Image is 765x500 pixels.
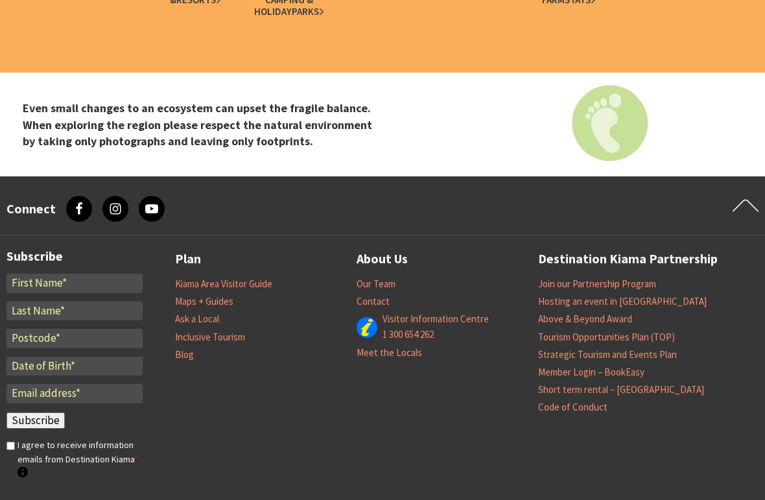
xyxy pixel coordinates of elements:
strong: Even small changes to an ecosystem can upset the fragile balance. When exploring the region pleas... [23,101,372,149]
a: Visitor Information Centre [383,313,489,326]
a: Short term rental – [GEOGRAPHIC_DATA] Code of Conduct [538,383,704,414]
input: Date of Birth* [6,357,143,376]
a: Plan [175,248,201,270]
h3: Connect [6,201,56,217]
a: Destination Kiama Partnership [538,248,718,270]
a: Hosting an event in [GEOGRAPHIC_DATA] [538,295,707,308]
input: First Name* [6,274,143,293]
a: Our Team [357,278,395,291]
a: Strategic Tourism and Events Plan [538,348,677,361]
input: Email address* [6,384,143,403]
input: Postcode* [6,329,143,348]
input: Last Name* [6,302,143,321]
a: About Us [357,248,408,270]
a: Kiama Area Visitor Guide [175,278,272,291]
input: Subscribe [6,412,65,429]
a: Contact [357,295,390,308]
a: Join our Partnership Program [538,278,656,291]
a: Maps + Guides [175,295,233,308]
label: I agree to receive information emails from Destination Kiama [18,438,143,481]
a: Member Login – BookEasy [538,366,644,379]
h3: Subscribe [6,248,143,264]
a: 1 300 654 262 [383,328,434,341]
a: Meet the Locals [357,346,422,359]
span: Parks [292,6,324,18]
a: Tourism Opportunities Plan (TOP) [538,331,675,344]
a: Inclusive Tourism [175,331,245,344]
a: Blog [175,348,194,361]
a: Above & Beyond Award [538,313,632,326]
a: Ask a Local [175,313,219,326]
